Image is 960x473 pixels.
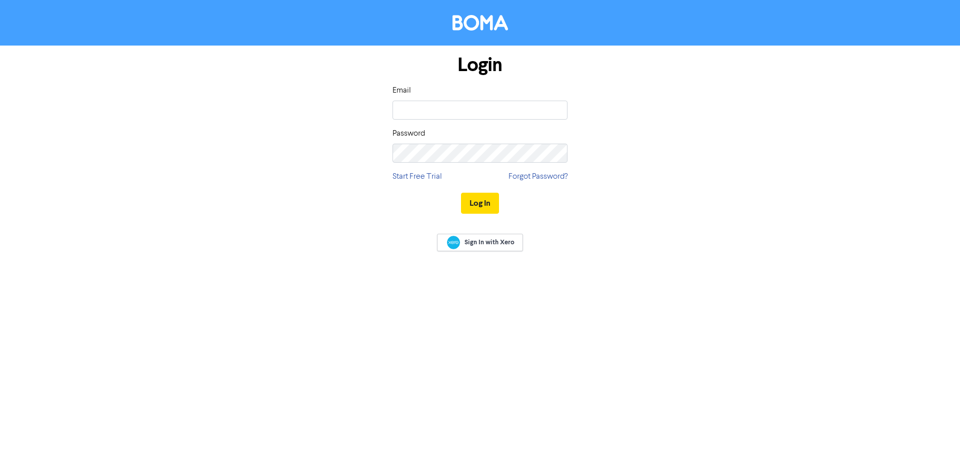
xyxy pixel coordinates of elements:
[508,171,567,183] a: Forgot Password?
[452,15,508,31] img: BOMA Logo
[447,236,460,249] img: Xero logo
[392,171,442,183] a: Start Free Trial
[464,238,514,247] span: Sign In with Xero
[392,54,567,77] h1: Login
[392,128,425,140] label: Password
[461,193,499,214] button: Log In
[392,85,411,97] label: Email
[437,234,523,251] a: Sign In with Xero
